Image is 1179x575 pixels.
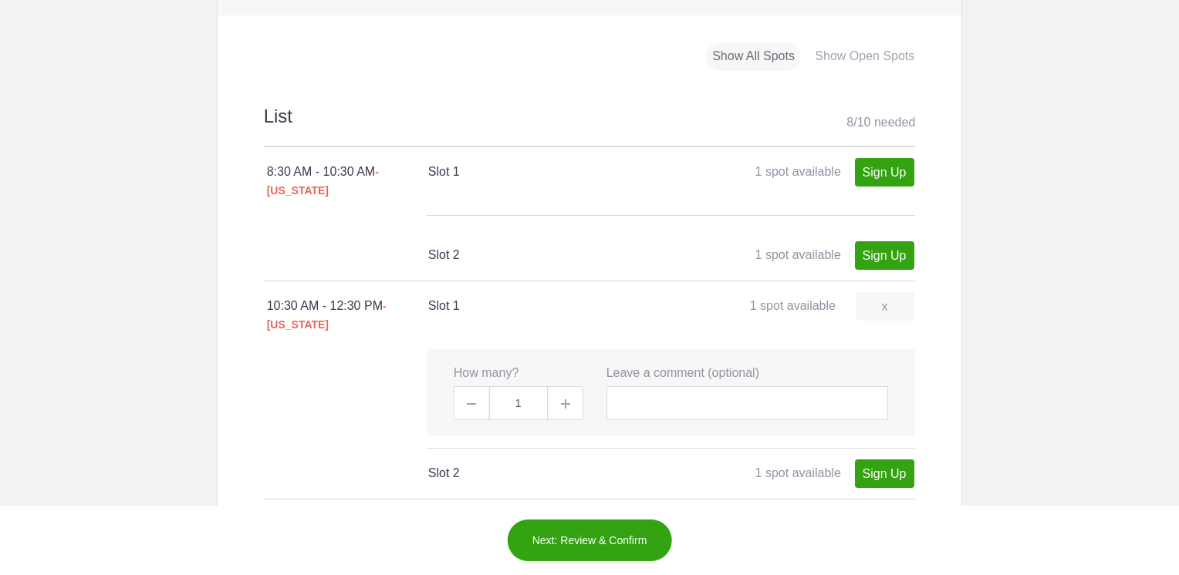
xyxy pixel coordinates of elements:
span: 1 spot available [750,299,836,312]
h2: List [264,103,916,147]
label: How many? [454,365,519,382]
a: Sign Up [855,158,914,187]
span: 1 spot available [755,165,841,178]
div: 8 10 needed [846,111,915,134]
a: x [856,292,914,321]
div: Show All Spots [706,42,801,71]
span: 1 spot available [755,248,841,261]
label: Leave a comment (optional) [606,365,759,382]
h4: Slot 2 [428,246,671,264]
span: - [US_STATE] [267,300,387,331]
span: 1 spot available [755,466,841,479]
button: Next: Review & Confirm [507,519,673,562]
h4: Slot 1 [428,297,671,315]
span: / [853,116,856,129]
span: - [US_STATE] [267,166,379,197]
a: Sign Up [855,459,914,488]
div: 10:30 AM - 12:30 PM [267,297,428,334]
a: Sign Up [855,241,914,270]
h4: Slot 1 [428,163,671,181]
h4: Slot 2 [428,464,671,483]
div: 8:30 AM - 10:30 AM [267,163,428,200]
img: Minus gray [467,403,476,405]
img: Plus gray [561,399,570,409]
div: Show Open Spots [809,42,921,71]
